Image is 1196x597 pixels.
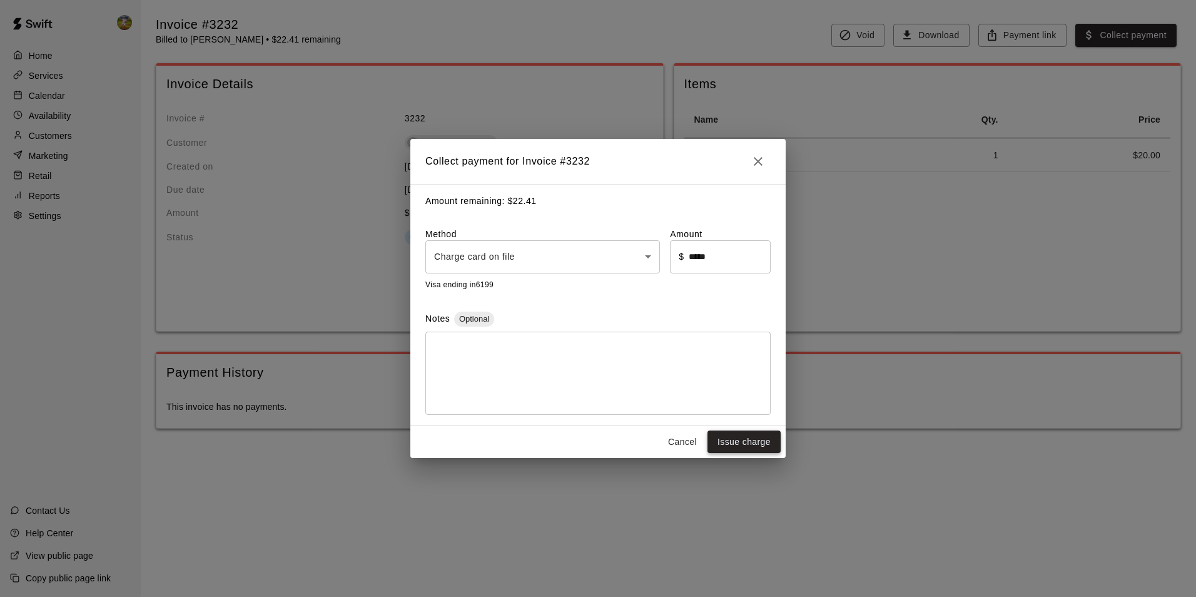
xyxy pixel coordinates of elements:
span: Visa ending in 6199 [425,280,494,289]
h2: Collect payment for Invoice # 3232 [410,139,786,184]
span: Optional [454,314,494,324]
label: Method [425,228,660,240]
p: $ [679,250,684,263]
div: Charge card on file [425,240,660,273]
button: Close [746,149,771,174]
button: Cancel [662,431,702,454]
label: Amount [670,228,771,240]
p: Amount remaining: $ 22.41 [425,195,771,208]
label: Notes [425,314,450,324]
button: Issue charge [707,431,781,454]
